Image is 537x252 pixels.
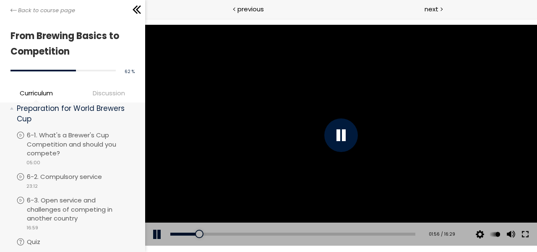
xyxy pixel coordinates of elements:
[10,6,75,15] a: Back to course page
[278,213,310,219] div: 01:56 / 16:29
[237,4,264,14] span: previous
[17,103,135,124] p: Preparation for World Brewers Cup
[125,68,135,75] span: 62 %
[359,204,371,228] button: Volume
[342,204,357,228] div: Change playback rate
[10,28,130,60] h1: From Brewing Basics to Competition
[75,88,143,98] span: Discussion
[344,204,356,228] button: Play back rate
[20,88,53,98] span: Curriculum
[328,204,341,228] button: Video quality
[18,6,75,15] span: Back to course page
[425,4,438,14] span: next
